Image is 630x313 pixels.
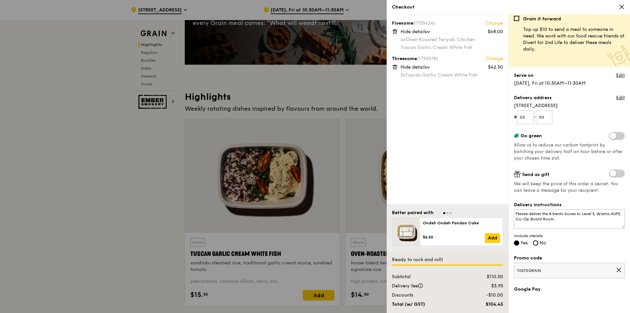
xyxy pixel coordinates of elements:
span: Send as gift [522,172,549,177]
label: Promo code [514,255,625,261]
div: $104.45 [467,301,507,308]
div: Threesome [392,56,503,62]
img: Meal donation [607,45,630,68]
a: Add [485,233,500,243]
span: (1755424) [413,20,435,26]
span: Include utensils [514,233,625,238]
div: Subtotal [388,274,467,280]
div: $42.50 [488,64,503,71]
div: $68.00 [488,29,503,35]
a: Edit [616,95,625,101]
span: (1755578) [417,56,438,61]
div: $3.95 [467,283,507,289]
a: Edit [616,72,625,79]
input: Floor [517,110,534,124]
div: Oven‑Roasted Teriyaki Chicken [400,36,503,43]
div: -$10.00 [467,292,507,299]
span: [STREET_ADDRESS] [514,102,625,109]
div: Total (w/ GST) [388,301,467,308]
label: Google Pay [514,286,625,293]
input: No [533,240,538,246]
div: $6.50 [423,235,485,240]
label: Serve on [514,72,534,79]
input: Yes [514,240,519,246]
form: # - [514,110,625,124]
span: [DATE], Fri at 10:30AM–11:30AM [514,80,586,86]
div: Ready to rock and roll! [392,257,503,263]
span: 3x [400,72,405,78]
b: Grain it forward [523,16,561,22]
a: Change [485,56,503,62]
div: Fivesome [392,20,503,27]
div: Tuscan Garlic Cream White Fish [400,72,503,78]
input: Unit [536,110,553,124]
span: No [540,240,546,246]
span: Go to slide 2 [447,212,448,214]
a: Change [485,20,503,27]
span: Go green [521,133,542,139]
p: Top up $10 to send a meal to someone in need. We work with our food rescue friends at Divert for ... [523,26,625,53]
div: Discounts [388,292,467,299]
div: Delivery fee [388,283,467,289]
div: $110.50 [467,274,507,280]
span: Hide details [400,64,427,70]
span: Go to slide 3 [450,212,452,214]
span: Yes [521,240,528,246]
div: Tuscan Garlic Cream White Fish [400,44,503,51]
div: Checkout [392,4,625,11]
div: Ondeh Ondeh Pandan Cake [423,220,500,226]
span: TASTEGRAIN [517,268,616,273]
span: 4x [400,37,406,42]
iframe: Secure payment button frame [514,297,625,311]
label: Delivery address [514,95,552,101]
label: Delivery instructions [514,202,625,208]
div: Better paired with [392,210,434,216]
span: Go to slide 1 [443,212,445,214]
span: We will keep the price of this order a secret. You can leave a message for your recipient. [514,181,625,194]
span: Hide details [400,29,427,34]
span: Allow us to reduce our carbon footprint by batching your delivery half an hour before or after yo... [514,143,623,161]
